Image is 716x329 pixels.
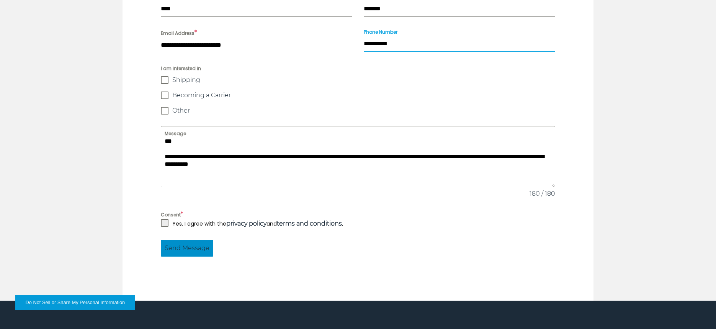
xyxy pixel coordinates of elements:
label: Other [161,107,555,115]
span: I am interested in [161,65,555,72]
p: Yes, I agree with the and [172,219,343,228]
span: Shipping [172,76,200,84]
span: 180 / 180 [525,189,555,198]
button: Send Message [161,240,213,257]
span: Becoming a Carrier [172,92,231,99]
label: Becoming a Carrier [161,92,555,99]
strong: . [277,220,343,228]
a: privacy policy [226,220,266,227]
a: terms and conditions [277,220,342,227]
span: Other [172,107,190,115]
label: Consent [161,210,555,219]
label: Shipping [161,76,555,84]
button: Do Not Sell or Share My Personal Information [15,295,135,310]
span: Send Message [165,244,209,253]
